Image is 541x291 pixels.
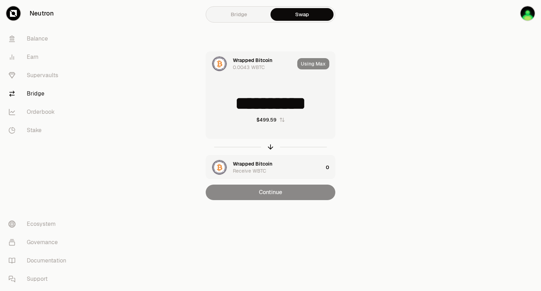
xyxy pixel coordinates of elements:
[233,167,266,174] div: Receive WBTC
[3,252,76,270] a: Documentation
[206,155,335,179] button: WBTC LogoWrapped BitcoinReceive WBTC0
[3,48,76,66] a: Earn
[206,155,323,179] div: WBTC LogoWrapped BitcoinReceive WBTC
[3,85,76,103] a: Bridge
[206,52,294,76] div: WBTC LogoWrapped Bitcoin0.0043 WBTC
[3,121,76,140] a: Stake
[3,215,76,233] a: Ecosystem
[3,233,76,252] a: Governance
[233,57,272,64] div: Wrapped Bitcoin
[326,155,335,179] div: 0
[521,6,535,20] img: AADAO
[212,160,226,174] img: WBTC Logo
[233,160,272,167] div: Wrapped Bitcoin
[256,116,285,123] button: $499.59
[3,66,76,85] a: Supervaults
[3,30,76,48] a: Balance
[3,270,76,288] a: Support
[207,8,270,21] a: Bridge
[233,64,265,71] div: 0.0043 WBTC
[256,116,276,123] div: $499.59
[270,8,334,21] a: Swap
[3,103,76,121] a: Orderbook
[212,57,226,71] img: WBTC Logo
